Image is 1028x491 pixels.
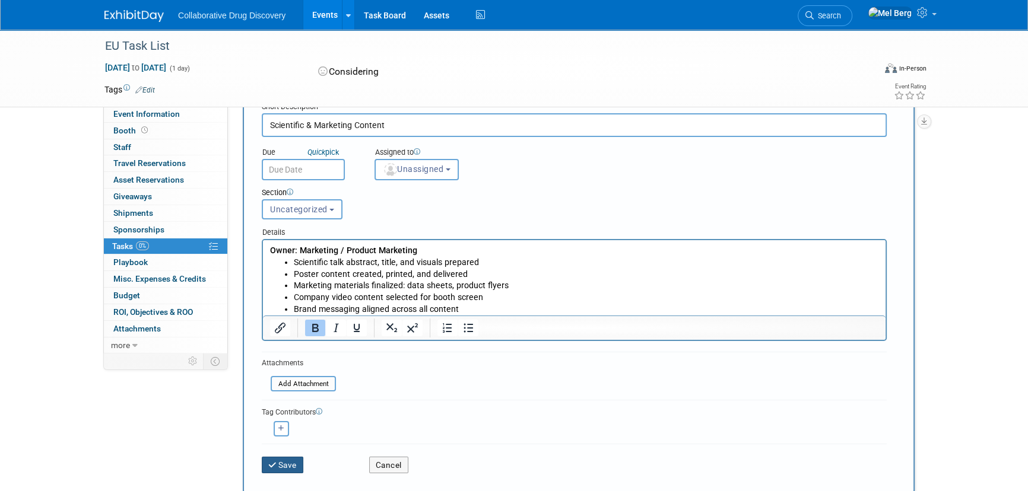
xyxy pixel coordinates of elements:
[270,320,290,336] button: Insert/edit link
[375,159,459,180] button: Unassigned
[113,291,140,300] span: Budget
[262,147,357,159] div: Due
[262,405,887,417] div: Tag Contributors
[262,159,345,180] input: Due Date
[113,175,184,184] span: Asset Reservations
[262,199,342,219] button: Uncategorized
[262,187,833,199] div: Section
[315,62,577,82] div: Considering
[375,147,518,159] div: Assigned to
[204,353,228,369] td: Toggle Event Tabs
[104,254,227,270] a: Playbook
[104,189,227,205] a: Giveaways
[104,337,227,353] a: more
[104,155,227,171] a: Travel Reservations
[113,324,161,333] span: Attachments
[101,36,856,57] div: EU Task List
[270,205,328,214] span: Uncategorized
[104,222,227,238] a: Sponsorships
[305,147,341,157] a: Quickpick
[113,109,180,119] span: Event Information
[437,320,458,336] button: Numbered list
[402,320,423,336] button: Superscript
[326,320,346,336] button: Italic
[104,304,227,320] a: ROI, Objectives & ROO
[139,126,150,135] span: Booth not reserved yet
[104,238,227,254] a: Tasks0%
[111,340,130,350] span: more
[798,5,852,26] a: Search
[263,240,886,315] iframe: Rich Text Area
[262,358,336,368] div: Attachments
[104,10,164,22] img: ExhibitDay
[104,205,227,221] a: Shipments
[814,11,841,20] span: Search
[113,274,206,283] span: Misc. Expenses & Credits
[113,126,150,135] span: Booth
[113,158,186,168] span: Travel Reservations
[868,7,912,20] img: Mel Berg
[104,321,227,337] a: Attachments
[104,139,227,155] a: Staff
[262,457,303,473] button: Save
[369,457,408,473] button: Cancel
[136,241,149,250] span: 0%
[894,84,926,90] div: Event Rating
[307,148,325,157] i: Quick
[135,86,155,94] a: Edit
[382,320,402,336] button: Subscript
[262,101,887,113] div: Short Description
[885,63,897,73] img: Format-Inperson.png
[305,320,325,336] button: Bold
[104,84,155,95] td: Tags
[458,320,478,336] button: Bullet list
[383,164,443,174] span: Unassigned
[104,271,227,287] a: Misc. Expenses & Credits
[130,63,141,72] span: to
[183,353,204,369] td: Personalize Event Tab Strip
[113,225,164,234] span: Sponsorships
[113,257,148,267] span: Playbook
[113,307,193,317] span: ROI, Objectives & ROO
[347,320,367,336] button: Underline
[113,208,153,218] span: Shipments
[262,113,887,137] input: Name of task or a short description
[113,142,131,152] span: Staff
[804,62,927,79] div: Event Format
[112,241,149,251] span: Tasks
[262,222,887,239] div: Details
[104,172,227,188] a: Asset Reservations
[104,62,167,73] span: [DATE] [DATE]
[113,192,152,201] span: Giveaways
[104,106,227,122] a: Event Information
[899,64,927,73] div: In-Person
[169,65,190,72] span: (1 day)
[104,288,227,304] a: Budget
[104,123,227,139] a: Booth
[178,11,285,20] span: Collaborative Drug Discovery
